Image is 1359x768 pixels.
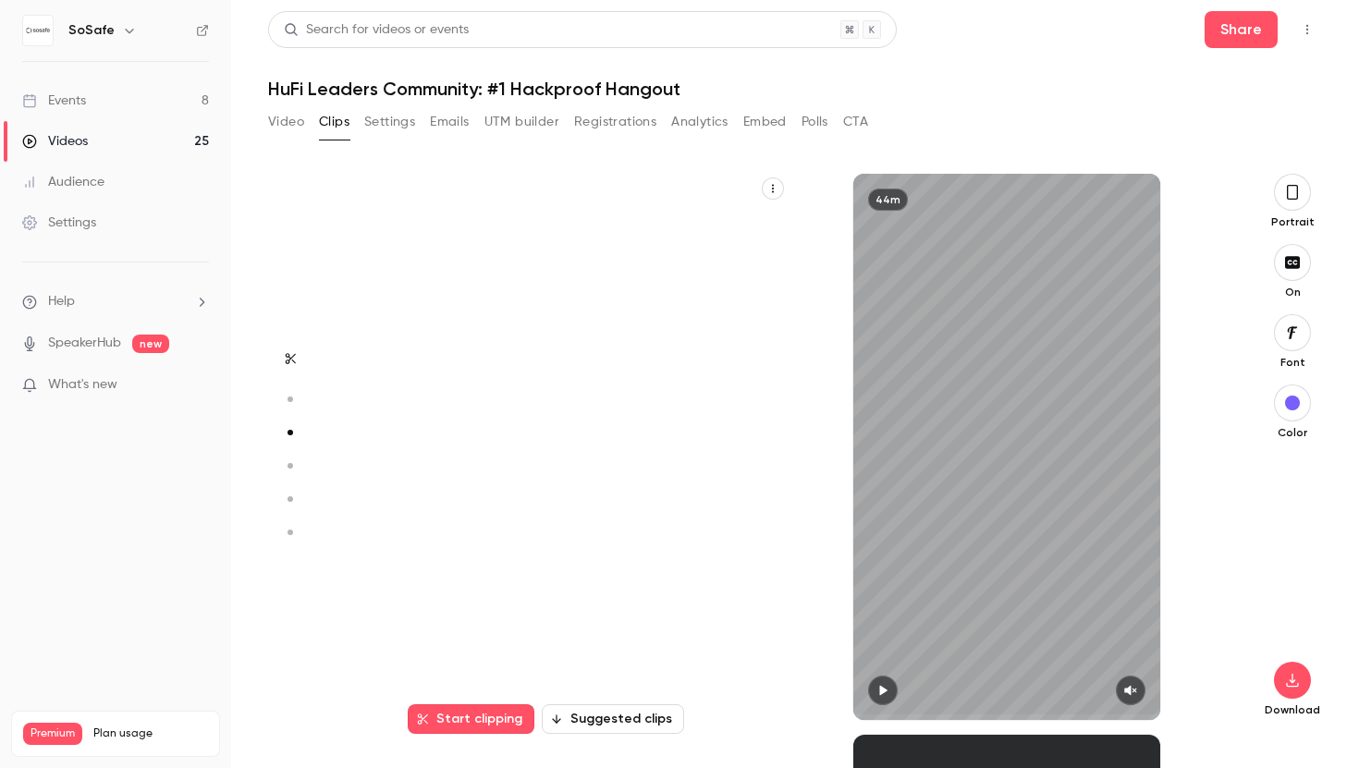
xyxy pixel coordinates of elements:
span: new [132,335,169,353]
div: Videos [22,132,88,151]
a: SpeakerHub [48,334,121,353]
span: What's new [48,375,117,395]
button: Settings [364,107,415,137]
button: Analytics [671,107,728,137]
p: Download [1263,702,1322,717]
button: UTM builder [484,107,559,137]
span: Premium [23,723,82,745]
div: 44m [868,189,908,211]
div: Settings [22,213,96,232]
h6: SoSafe [68,21,115,40]
button: Share [1205,11,1278,48]
img: SoSafe [23,16,53,45]
button: Clips [319,107,349,137]
div: Search for videos or events [284,20,469,40]
div: Events [22,91,86,110]
span: Plan usage [93,726,208,741]
button: Registrations [574,107,656,137]
button: Embed [743,107,787,137]
button: CTA [843,107,868,137]
li: help-dropdown-opener [22,292,209,311]
button: Polls [802,107,828,137]
button: Video [268,107,304,137]
h1: HuFi Leaders Community: #1 Hackproof Hangout [268,78,1322,100]
button: Top Bar Actions [1292,15,1322,44]
button: Start clipping [408,704,534,734]
p: Color [1263,425,1322,440]
p: Portrait [1263,214,1322,229]
div: Audience [22,173,104,191]
span: Help [48,292,75,311]
p: Font [1263,355,1322,370]
p: On [1263,285,1322,299]
button: Suggested clips [542,704,684,734]
button: Emails [430,107,469,137]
